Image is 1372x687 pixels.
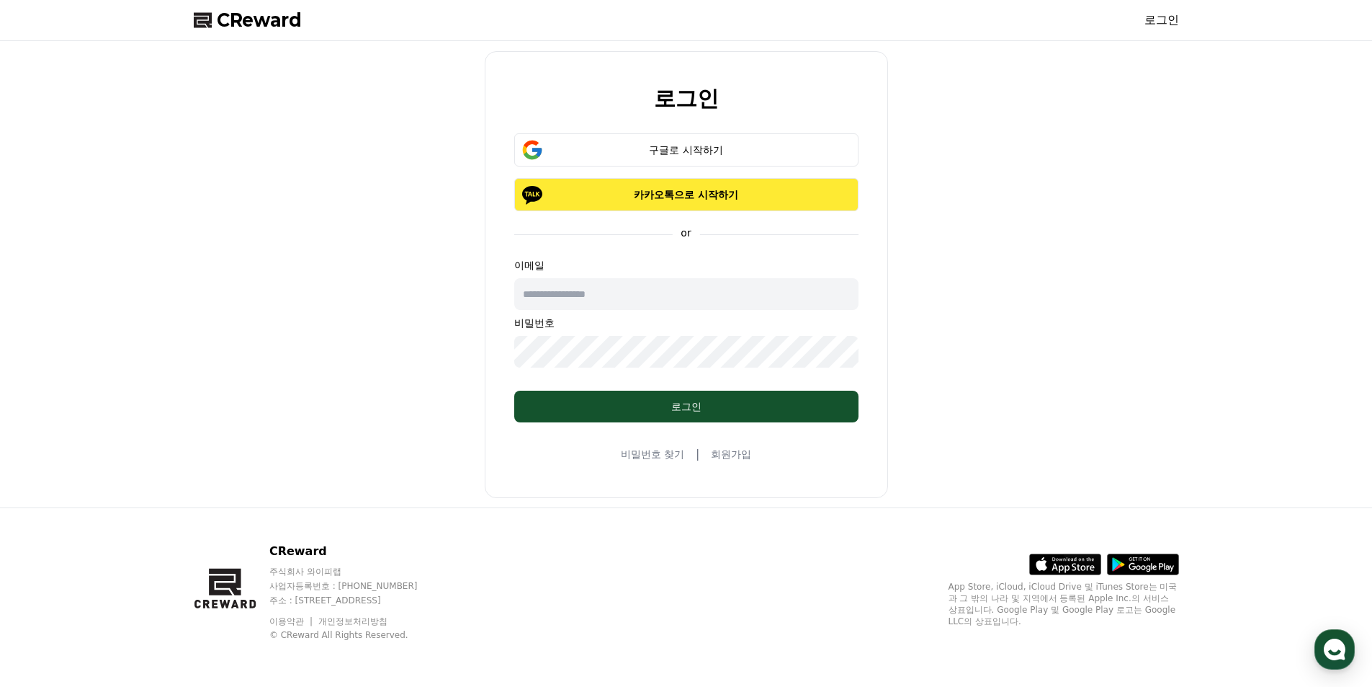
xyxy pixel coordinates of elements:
[949,581,1179,627] p: App Store, iCloud, iCloud Drive 및 iTunes Store는 미국과 그 밖의 나라 및 지역에서 등록된 Apple Inc.의 서비스 상표입니다. Goo...
[514,316,858,330] p: 비밀번호
[269,543,445,560] p: CReward
[535,187,838,202] p: 카카오톡으로 시작하기
[269,629,445,641] p: © CReward All Rights Reserved.
[696,446,699,463] span: |
[318,616,387,626] a: 개인정보처리방침
[269,595,445,606] p: 주소 : [STREET_ADDRESS]
[269,580,445,592] p: 사업자등록번호 : [PHONE_NUMBER]
[514,178,858,211] button: 카카오톡으로 시작하기
[269,616,315,626] a: 이용약관
[672,226,699,240] p: or
[95,457,186,493] a: 대화
[4,457,95,493] a: 홈
[45,479,54,490] span: 홈
[1144,12,1179,29] a: 로그인
[514,391,858,422] button: 로그인
[621,447,684,461] a: 비밀번호 찾기
[223,479,240,490] span: 설정
[543,399,830,414] div: 로그인
[132,479,149,491] span: 대화
[654,87,719,110] h2: 로그인
[535,143,838,157] div: 구글로 시작하기
[514,258,858,272] p: 이메일
[514,133,858,167] button: 구글로 시작하기
[186,457,277,493] a: 설정
[269,566,445,577] p: 주식회사 와이피랩
[194,9,302,32] a: CReward
[217,9,302,32] span: CReward
[711,447,751,461] a: 회원가입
